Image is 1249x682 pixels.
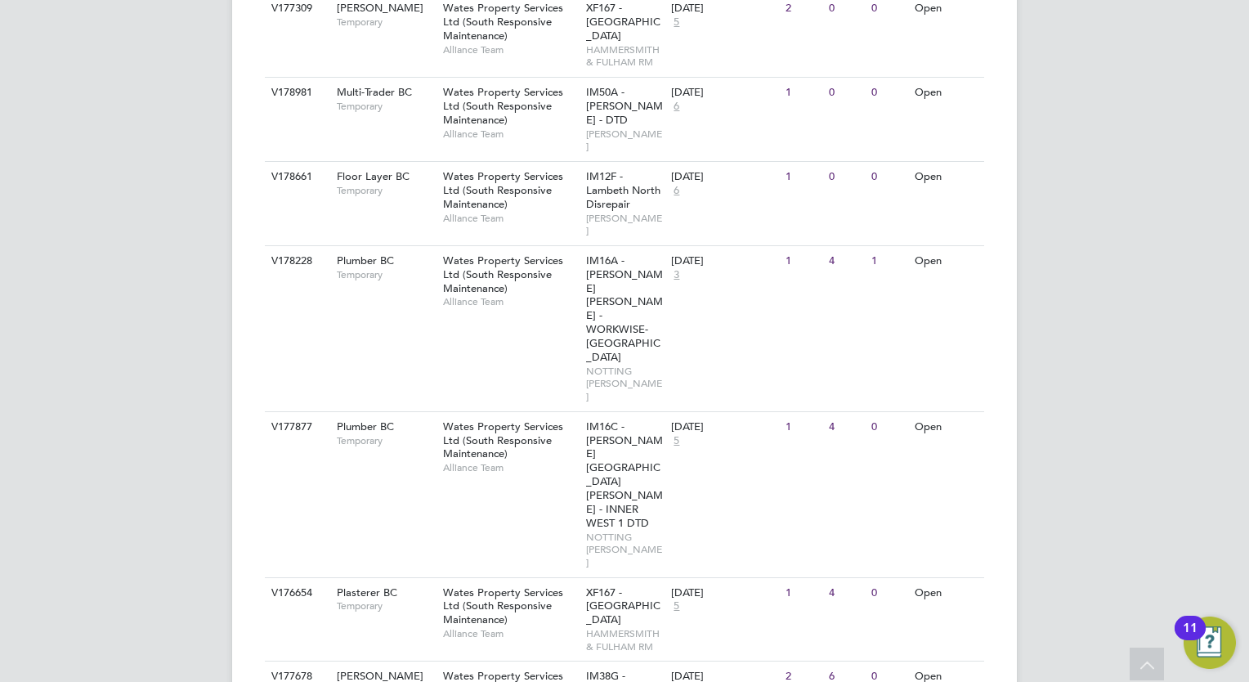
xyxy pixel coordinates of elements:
[671,170,777,184] div: [DATE]
[911,246,982,276] div: Open
[671,268,682,282] span: 3
[337,586,397,599] span: Plasterer BC
[1184,617,1236,669] button: Open Resource Center, 11 new notifications
[867,246,910,276] div: 1
[337,1,423,15] span: [PERSON_NAME]
[671,16,682,29] span: 5
[586,1,660,43] span: XF167 - [GEOGRAPHIC_DATA]
[337,16,435,29] span: Temporary
[671,86,777,100] div: [DATE]
[337,599,435,612] span: Temporary
[911,578,982,608] div: Open
[443,461,578,474] span: Alliance Team
[671,586,777,600] div: [DATE]
[586,128,664,153] span: [PERSON_NAME]
[586,586,660,627] span: XF167 - [GEOGRAPHIC_DATA]
[337,254,394,267] span: Plumber BC
[671,2,777,16] div: [DATE]
[911,78,982,108] div: Open
[911,412,982,442] div: Open
[443,128,578,141] span: Alliance Team
[825,162,867,192] div: 0
[337,420,394,433] span: Plumber BC
[867,78,910,108] div: 0
[586,627,664,653] span: HAMMERSMITH & FULHAM RM
[781,246,824,276] div: 1
[1183,628,1198,649] div: 11
[443,420,563,461] span: Wates Property Services Ltd (South Responsive Maintenance)
[911,162,982,192] div: Open
[825,578,867,608] div: 4
[443,85,563,127] span: Wates Property Services Ltd (South Responsive Maintenance)
[781,412,824,442] div: 1
[586,85,663,127] span: IM50A - [PERSON_NAME] - DTD
[443,169,563,211] span: Wates Property Services Ltd (South Responsive Maintenance)
[337,434,435,447] span: Temporary
[825,78,867,108] div: 0
[443,295,578,308] span: Alliance Team
[825,246,867,276] div: 4
[867,578,910,608] div: 0
[781,78,824,108] div: 1
[443,254,563,295] span: Wates Property Services Ltd (South Responsive Maintenance)
[671,184,682,198] span: 6
[825,412,867,442] div: 4
[671,420,777,434] div: [DATE]
[671,434,682,448] span: 5
[443,212,578,225] span: Alliance Team
[671,100,682,114] span: 6
[267,578,325,608] div: V176654
[586,420,663,530] span: IM16C - [PERSON_NAME][GEOGRAPHIC_DATA][PERSON_NAME] - INNER WEST 1 DTD
[586,254,663,364] span: IM16A - [PERSON_NAME] [PERSON_NAME] - WORKWISE- [GEOGRAPHIC_DATA]
[337,85,412,99] span: Multi-Trader BC
[337,169,410,183] span: Floor Layer BC
[867,412,910,442] div: 0
[671,254,777,268] div: [DATE]
[586,169,660,211] span: IM12F - Lambeth North Disrepair
[586,365,664,403] span: NOTTING [PERSON_NAME]
[867,162,910,192] div: 0
[781,162,824,192] div: 1
[267,246,325,276] div: V178228
[781,578,824,608] div: 1
[267,78,325,108] div: V178981
[443,43,578,56] span: Alliance Team
[586,43,664,69] span: HAMMERSMITH & FULHAM RM
[586,531,664,569] span: NOTTING [PERSON_NAME]
[337,268,435,281] span: Temporary
[267,162,325,192] div: V178661
[443,627,578,640] span: Alliance Team
[337,100,435,113] span: Temporary
[443,586,563,627] span: Wates Property Services Ltd (South Responsive Maintenance)
[267,412,325,442] div: V177877
[337,184,435,197] span: Temporary
[671,599,682,613] span: 5
[443,1,563,43] span: Wates Property Services Ltd (South Responsive Maintenance)
[586,212,664,237] span: [PERSON_NAME]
